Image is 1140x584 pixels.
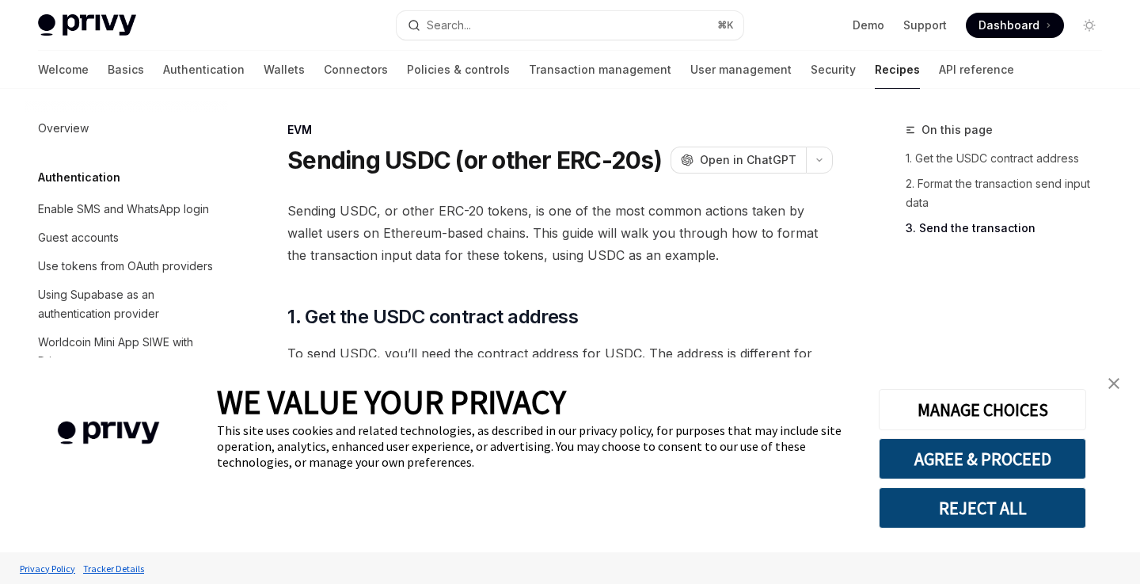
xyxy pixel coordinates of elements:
div: Worldcoin Mini App SIWE with Privy [38,333,218,371]
div: This site uses cookies and related technologies, as described in our privacy policy, for purposes... [217,422,855,470]
a: Privacy Policy [16,555,79,582]
div: Use tokens from OAuth providers [38,257,213,276]
button: MANAGE CHOICES [879,389,1086,430]
a: Overview [25,114,228,143]
img: close banner [1108,378,1119,389]
a: Dashboard [966,13,1064,38]
span: 1. Get the USDC contract address [287,304,578,330]
img: company logo [24,399,193,468]
h5: Authentication [38,168,120,187]
span: Open in ChatGPT [700,152,796,168]
button: Search...⌘K [397,11,743,40]
img: light logo [38,14,136,36]
a: Wallets [264,51,305,89]
div: Guest accounts [38,228,119,247]
a: Demo [853,17,884,33]
a: Enable SMS and WhatsApp login [25,195,228,223]
a: Policies & controls [407,51,510,89]
a: Security [811,51,856,89]
button: Open in ChatGPT [671,147,806,174]
a: Worldcoin Mini App SIWE with Privy [25,328,228,376]
div: Using Supabase as an authentication provider [38,285,218,323]
a: 1. Get the USDC contract address [906,146,1115,171]
a: User management [690,51,792,89]
a: Recipes [875,51,920,89]
a: 3. Send the transaction [906,216,1115,241]
a: Using Supabase as an authentication provider [25,281,228,328]
div: Enable SMS and WhatsApp login [38,200,209,219]
div: EVM [287,122,833,138]
button: AGREE & PROCEED [879,438,1086,479]
button: Toggle dark mode [1077,13,1102,38]
a: 2. Format the transaction send input data [906,171,1115,216]
span: ⌘ K [717,19,734,32]
a: Welcome [38,51,89,89]
span: To send USDC, you’ll need the contract address for USDC. The address is different for each networ... [287,342,833,431]
span: Dashboard [978,17,1039,33]
h1: Sending USDC (or other ERC-20s) [287,146,662,174]
a: Connectors [324,51,388,89]
a: Use tokens from OAuth providers [25,252,228,281]
button: REJECT ALL [879,487,1086,529]
div: Overview [38,119,89,138]
span: WE VALUE YOUR PRIVACY [217,381,566,422]
a: Support [903,17,947,33]
a: Basics [108,51,144,89]
a: Guest accounts [25,223,228,252]
span: On this page [921,120,993,139]
a: Tracker Details [79,555,148,582]
a: API reference [939,51,1014,89]
span: Sending USDC, or other ERC-20 tokens, is one of the most common actions taken by wallet users on ... [287,200,833,266]
a: Transaction management [529,51,671,89]
div: Search... [427,16,471,35]
a: close banner [1098,368,1130,399]
a: Authentication [163,51,245,89]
